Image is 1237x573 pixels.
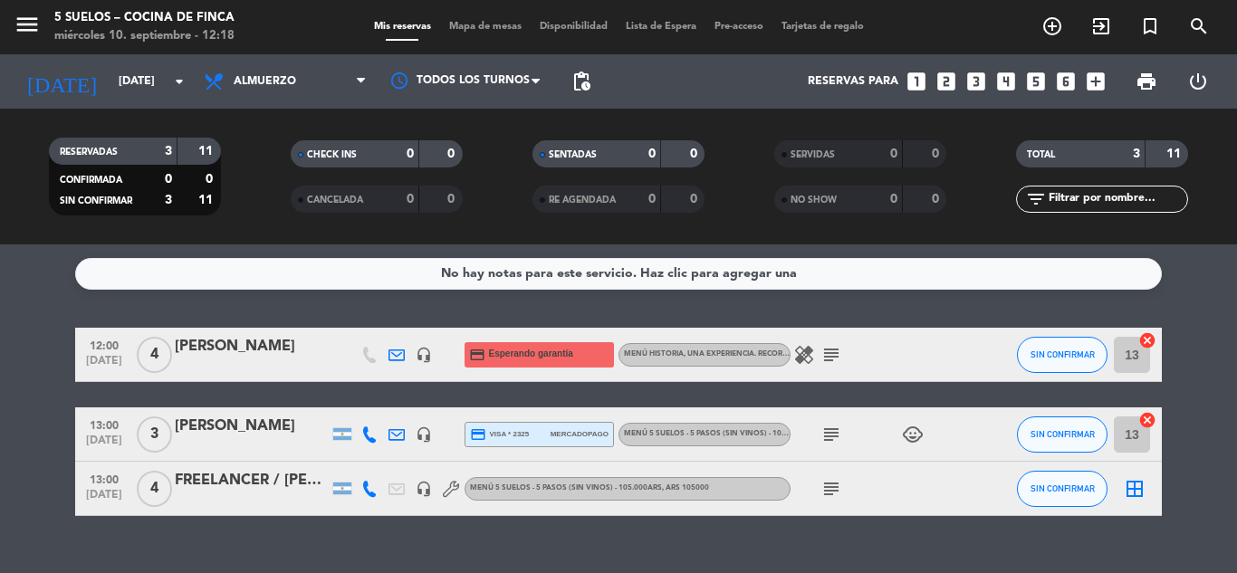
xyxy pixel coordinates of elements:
span: SERVIDAS [791,150,835,159]
i: cancel [1138,411,1156,429]
div: No hay notas para este servicio. Haz clic para agregar una [441,263,797,284]
span: CONFIRMADA [60,176,122,185]
strong: 0 [932,193,943,205]
span: Almuerzo [234,75,296,88]
span: MENÚ HISTORIA, UNA EXPERIENCIA. RECORRIDO DE 14 PASOS MARIDADOS CON 14 VINOS - 295.000ARS (SOLO D... [624,350,1229,358]
span: MENÚ 5 SUELOS - 5 PASOS (Sin vinos) - 105.000ARS [624,430,863,437]
span: Mis reservas [365,22,440,32]
i: exit_to_app [1090,15,1112,37]
span: CANCELADA [307,196,363,205]
i: cancel [1138,331,1156,349]
div: miércoles 10. septiembre - 12:18 [54,27,235,45]
strong: 0 [890,193,897,205]
span: Lista de Espera [617,22,705,32]
i: turned_in_not [1139,15,1161,37]
i: add_box [1084,70,1108,93]
span: 4 [137,471,172,507]
span: SIN CONFIRMAR [1031,483,1095,493]
strong: 0 [690,193,701,205]
span: [DATE] [82,435,127,455]
i: menu [14,11,41,38]
span: [DATE] [82,489,127,510]
i: add_circle_outline [1041,15,1063,37]
i: subject [820,344,842,366]
strong: 0 [407,148,414,160]
div: 5 SUELOS – COCINA DE FINCA [54,9,235,27]
i: looks_one [905,70,928,93]
button: SIN CONFIRMAR [1017,416,1108,453]
div: LOG OUT [1172,54,1223,109]
div: [PERSON_NAME] [175,415,329,438]
i: [DATE] [14,62,110,101]
strong: 11 [1166,148,1184,160]
i: looks_3 [964,70,988,93]
span: SIN CONFIRMAR [60,196,132,205]
strong: 0 [206,173,216,186]
i: healing [793,344,815,366]
strong: 11 [198,145,216,158]
span: print [1136,71,1157,92]
i: looks_6 [1054,70,1078,93]
i: looks_4 [994,70,1018,93]
span: TOTAL [1027,150,1055,159]
i: credit_card [470,426,486,443]
strong: 0 [407,193,414,205]
span: Tarjetas de regalo [772,22,873,32]
button: menu [14,11,41,44]
div: FREELANCER / [PERSON_NAME] [175,469,329,492]
i: arrow_drop_down [168,71,190,92]
strong: 0 [890,148,897,160]
div: [PERSON_NAME] [175,335,329,358]
span: 4 [137,337,172,373]
span: NO SHOW [791,196,837,205]
span: 12:00 [82,334,127,355]
i: child_care [902,424,924,445]
i: filter_list [1025,188,1047,210]
span: Reservas para [808,75,898,88]
strong: 0 [165,173,172,186]
strong: 3 [1133,148,1140,160]
span: Mapa de mesas [440,22,531,32]
span: SENTADAS [549,150,597,159]
span: [DATE] [82,355,127,376]
strong: 0 [648,148,656,160]
strong: 0 [690,148,701,160]
i: looks_5 [1024,70,1048,93]
span: MENÚ 5 SUELOS - 5 PASOS (Sin vinos) - 105.000ARS [470,484,709,492]
i: search [1188,15,1210,37]
strong: 0 [447,193,458,205]
i: border_all [1124,478,1146,500]
input: Filtrar por nombre... [1047,189,1187,209]
button: SIN CONFIRMAR [1017,471,1108,507]
span: Esperando garantía [489,347,573,361]
i: headset_mic [416,426,432,443]
span: SIN CONFIRMAR [1031,429,1095,439]
span: SIN CONFIRMAR [1031,349,1095,359]
i: looks_two [935,70,958,93]
span: visa * 2325 [470,426,529,443]
span: CHECK INS [307,150,357,159]
strong: 0 [648,193,656,205]
button: SIN CONFIRMAR [1017,337,1108,373]
strong: 11 [198,194,216,206]
span: Pre-acceso [705,22,772,32]
span: , ARS 105000 [662,484,709,492]
span: Disponibilidad [531,22,617,32]
i: credit_card [469,347,485,363]
span: 13:00 [82,414,127,435]
i: subject [820,424,842,445]
i: subject [820,478,842,500]
span: RESERVADAS [60,148,118,157]
i: headset_mic [416,481,432,497]
span: mercadopago [551,428,609,440]
strong: 3 [165,194,172,206]
strong: 0 [447,148,458,160]
i: headset_mic [416,347,432,363]
strong: 0 [932,148,943,160]
span: 13:00 [82,468,127,489]
strong: 3 [165,145,172,158]
span: RE AGENDADA [549,196,616,205]
span: pending_actions [571,71,592,92]
span: 3 [137,416,172,453]
i: power_settings_new [1187,71,1209,92]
